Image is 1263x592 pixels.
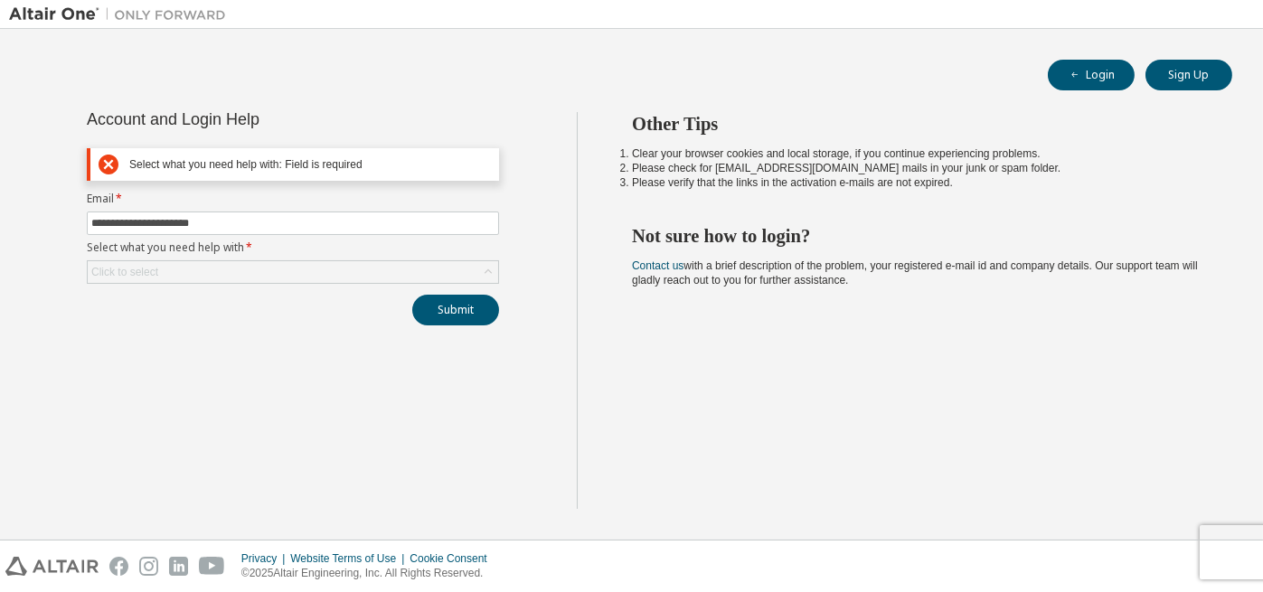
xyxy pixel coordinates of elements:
[632,175,1200,190] li: Please verify that the links in the activation e-mails are not expired.
[632,224,1200,248] h2: Not sure how to login?
[109,557,128,576] img: facebook.svg
[410,551,497,566] div: Cookie Consent
[241,551,290,566] div: Privacy
[632,259,683,272] a: Contact us
[87,112,417,127] div: Account and Login Help
[169,557,188,576] img: linkedin.svg
[87,192,499,206] label: Email
[632,146,1200,161] li: Clear your browser cookies and local storage, if you continue experiencing problems.
[129,158,491,172] div: Select what you need help with: Field is required
[87,240,499,255] label: Select what you need help with
[139,557,158,576] img: instagram.svg
[199,557,225,576] img: youtube.svg
[5,557,99,576] img: altair_logo.svg
[91,265,158,279] div: Click to select
[88,261,498,283] div: Click to select
[632,112,1200,136] h2: Other Tips
[290,551,410,566] div: Website Terms of Use
[241,566,498,581] p: © 2025 Altair Engineering, Inc. All Rights Reserved.
[632,161,1200,175] li: Please check for [EMAIL_ADDRESS][DOMAIN_NAME] mails in your junk or spam folder.
[1145,60,1232,90] button: Sign Up
[412,295,499,325] button: Submit
[9,5,235,23] img: Altair One
[1048,60,1135,90] button: Login
[632,259,1198,287] span: with a brief description of the problem, your registered e-mail id and company details. Our suppo...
